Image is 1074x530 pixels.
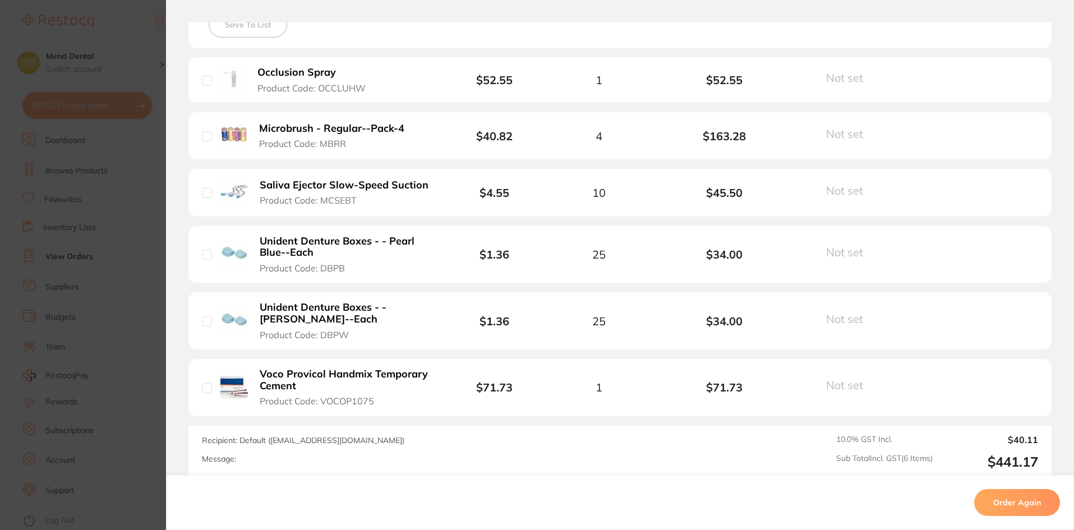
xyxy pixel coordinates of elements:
button: Saliva Ejector Slow-Speed Suction Product Code: MCSEBT [256,179,436,206]
label: Message: [202,454,236,464]
button: Not set [823,127,877,141]
span: Not set [826,245,863,259]
img: Microbrush - Regular--Pack-4 [220,121,247,148]
b: $52.55 [662,73,787,86]
button: Not set [823,245,877,259]
span: Product Code: MCSEBT [260,195,357,205]
span: 1 [596,73,602,86]
button: Unident Denture Boxes - - Pearl Blue--Each Product Code: DBPB [256,235,436,274]
span: Not set [826,71,863,85]
b: $52.55 [476,73,513,87]
b: $4.55 [480,186,509,200]
b: Unident Denture Boxes - - Pearl Blue--Each [260,236,433,259]
span: 25 [592,315,606,328]
b: Unident Denture Boxes - - [PERSON_NAME]--Each [260,302,433,325]
span: Product Code: DBPB [260,263,345,273]
span: Sub Total Incl. GST ( 6 Items) [836,454,933,470]
img: Occlusion Spray [220,66,246,91]
span: Not set [826,127,863,141]
b: $71.73 [662,381,787,394]
b: $1.36 [480,247,509,261]
b: Occlusion Spray [257,67,336,79]
span: Recipient: Default ( [EMAIL_ADDRESS][DOMAIN_NAME] ) [202,435,404,445]
img: Unident Denture Boxes - - Pearl Blue--Each [220,239,248,267]
b: Microbrush - Regular--Pack-4 [259,123,404,135]
span: 1 [596,381,602,394]
span: 10 [592,186,606,199]
output: $441.17 [942,454,1038,470]
span: 4 [596,130,602,142]
b: Voco Provicol Handmix Temporary Cement [260,368,433,391]
button: Save To List [209,12,287,38]
b: $163.28 [662,130,787,142]
img: Saliva Ejector Slow-Speed Suction [220,178,248,205]
b: $1.36 [480,314,509,328]
b: $71.73 [476,380,513,394]
span: Product Code: OCCLUHW [257,83,366,93]
span: Not set [826,312,863,326]
span: 10.0 % GST Incl. [836,435,933,445]
span: Product Code: MBRR [259,139,346,149]
button: Microbrush - Regular--Pack-4 Product Code: MBRR [256,122,417,150]
b: $34.00 [662,248,787,261]
button: Not set [823,183,877,197]
b: $34.00 [662,315,787,328]
img: Voco Provicol Handmix Temporary Cement [220,373,248,400]
span: Product Code: VOCOP1075 [260,396,374,406]
b: $45.50 [662,186,787,199]
button: Occlusion Spray Product Code: OCCLUHW [254,66,380,94]
button: Not set [823,312,877,326]
span: 25 [592,248,606,261]
img: Unident Denture Boxes - - Pearl White--Each [220,306,248,334]
output: $40.11 [942,435,1038,445]
button: Voco Provicol Handmix Temporary Cement Product Code: VOCOP1075 [256,368,436,407]
button: Unident Denture Boxes - - [PERSON_NAME]--Each Product Code: DBPW [256,301,436,340]
span: Not set [826,183,863,197]
button: Order Again [974,489,1060,516]
button: Not set [823,378,877,392]
button: Not set [823,71,877,85]
span: Product Code: DBPW [260,330,349,340]
b: $40.82 [476,129,513,143]
span: Not set [826,378,863,392]
b: Saliva Ejector Slow-Speed Suction [260,179,428,191]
